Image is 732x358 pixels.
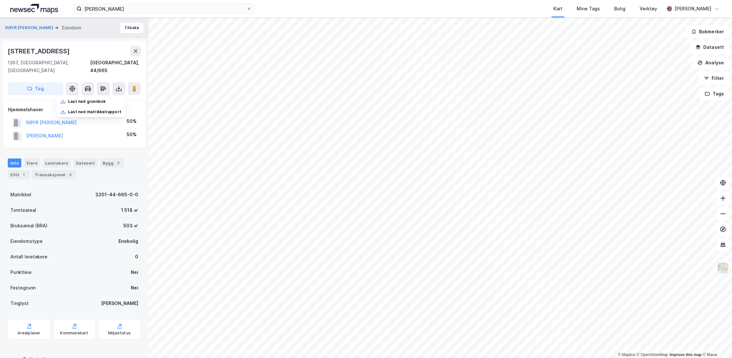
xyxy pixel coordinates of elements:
[553,5,562,13] div: Kart
[614,5,625,13] div: Bolig
[700,327,732,358] iframe: Chat Widget
[10,222,47,230] div: Bruksareal (BRA)
[73,158,98,168] div: Datasett
[8,59,90,74] div: 1367, [GEOGRAPHIC_DATA], [GEOGRAPHIC_DATA]
[62,24,81,32] div: Eiendom
[686,25,729,38] button: Bokmerker
[10,191,31,199] div: Matrikkel
[135,253,138,261] div: 0
[8,106,140,114] div: Hjemmelshaver
[637,353,668,357] a: OpenStreetMap
[127,117,137,125] div: 50%
[108,331,131,336] div: Miljøstatus
[10,299,29,307] div: Tinglyst
[10,284,36,292] div: Festegrunn
[43,158,71,168] div: Leietakere
[60,331,88,336] div: Kommunekart
[100,158,124,168] div: Bygg
[640,5,657,13] div: Verktøy
[24,158,40,168] div: Eiere
[32,170,76,179] div: Transaksjoner
[95,191,138,199] div: 3201-44-665-0-0
[119,237,138,245] div: Enebolig
[698,72,729,85] button: Filter
[121,206,138,214] div: 1 518 ㎡
[82,4,246,14] input: Søk på adresse, matrikkel, gårdeiere, leietakere eller personer
[10,4,58,14] img: logo.a4113a55bc3d86da70a041830d287a7e.svg
[67,171,74,178] div: 5
[10,206,36,214] div: Tomteareal
[5,25,55,31] button: RØYR [PERSON_NAME]
[20,171,27,178] div: 1
[675,5,711,13] div: [PERSON_NAME]
[131,284,138,292] div: Nei
[10,237,43,245] div: Eiendomstype
[127,131,137,138] div: 50%
[68,109,121,114] div: Last ned matrikkelrapport
[90,59,141,74] div: [GEOGRAPHIC_DATA], 44/665
[131,268,138,276] div: Nei
[577,5,600,13] div: Mine Tags
[8,82,63,95] button: Tag
[120,23,143,33] button: Tilbake
[700,327,732,358] div: Kontrollprogram for chat
[10,253,47,261] div: Antall leietakere
[692,56,729,69] button: Analyse
[8,158,21,168] div: Info
[123,222,138,230] div: 503 ㎡
[618,353,635,357] a: Mapbox
[670,353,702,357] a: Improve this map
[690,41,729,54] button: Datasett
[115,160,121,166] div: 2
[699,87,729,100] button: Tags
[101,299,138,307] div: [PERSON_NAME]
[68,99,106,104] div: Last ned grunnbok
[17,331,40,336] div: Arealplaner
[8,46,71,56] div: [STREET_ADDRESS]
[8,170,29,179] div: ESG
[10,268,32,276] div: Punktleie
[717,262,729,274] img: Z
